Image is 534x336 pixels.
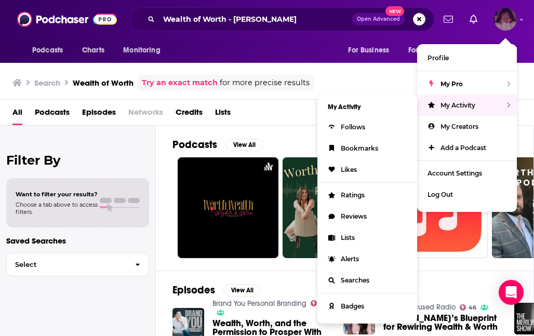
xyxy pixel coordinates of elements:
span: Account Settings [428,169,482,177]
span: Add a Podcast [440,144,486,152]
a: Try an exact match [142,77,218,89]
p: Saved Searches [6,236,149,246]
h2: Podcasts [172,138,217,151]
span: Logged in as angelport [494,8,517,31]
button: open menu [25,41,76,60]
img: Podchaser - Follow, Share and Rate Podcasts [17,9,117,29]
span: Monitoring [123,43,160,58]
div: Open Intercom Messenger [499,280,524,305]
span: [PERSON_NAME]’s Blueprint for Rewiring Wealth & Worth [383,314,502,331]
a: Show notifications dropdown [465,10,482,28]
a: PodcastsView All [172,138,263,151]
span: Want to filter your results? [16,191,98,198]
div: Search podcasts, credits, & more... [130,7,434,31]
a: Account Settings [417,163,517,184]
h3: Wealth of Worth [73,78,133,88]
button: Show profile menu [494,8,517,31]
button: open menu [402,41,473,60]
span: More [478,43,496,58]
a: EpisodesView All [172,284,261,297]
span: For Podcasters [408,43,458,58]
span: Choose a tab above to access filters. [16,201,98,216]
span: Profile [428,54,449,62]
span: for more precise results [220,77,310,89]
a: Add a Podcast [417,137,517,158]
a: 53 [311,300,327,306]
a: Show notifications dropdown [439,10,457,28]
input: Search podcasts, credits, & more... [159,11,352,28]
button: Select [6,253,149,276]
span: Charts [82,43,104,58]
a: Episodes [82,104,116,125]
span: My Pro [440,80,463,88]
button: open menu [341,41,402,60]
a: All [12,104,22,125]
a: Podcasts [35,104,70,125]
span: Select [7,261,127,268]
a: 46 [460,304,477,311]
span: Log Out [428,191,453,198]
button: View All [225,139,263,151]
button: Open AdvancedNew [352,13,405,25]
span: For Business [348,43,389,58]
a: My Creators [417,116,517,137]
span: Open Advanced [357,17,400,22]
span: New [385,6,404,16]
a: Abi’s Blueprint for Rewiring Wealth & Worth [383,314,502,331]
span: Networks [128,104,163,125]
a: Credits [176,104,203,125]
a: Lists [215,104,231,125]
h2: Episodes [172,284,215,297]
a: Charts [75,41,111,60]
button: open menu [116,41,173,60]
span: 46 [469,305,476,310]
a: Profile [417,47,517,69]
span: Podcasts [32,43,63,58]
ul: Show profile menu [417,44,517,212]
button: View All [223,284,261,297]
img: User Profile [494,8,517,31]
h2: Filter By [6,153,149,168]
span: My Creators [440,123,478,130]
a: I Am Refocused Radio [383,303,456,312]
button: open menu [471,41,509,60]
span: My Activity [440,101,475,109]
a: Brand You Personal Branding [212,299,306,308]
h3: Search [34,78,60,88]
